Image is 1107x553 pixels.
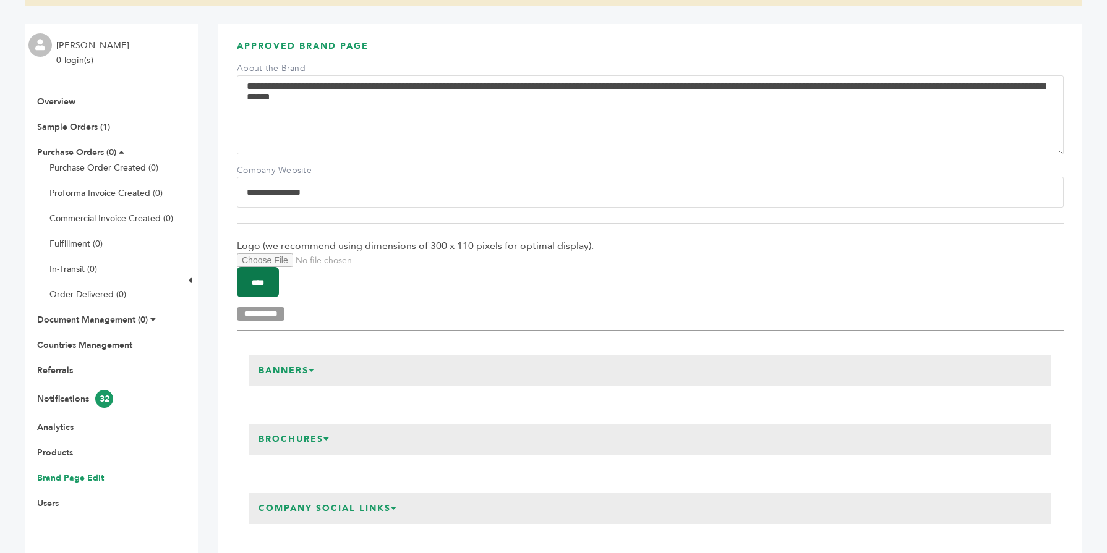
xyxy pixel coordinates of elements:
a: Purchase Orders (0) [37,146,116,158]
label: Company Website [237,164,323,177]
a: Proforma Invoice Created (0) [49,187,163,199]
img: profile.png [28,33,52,57]
a: Users [37,497,59,509]
a: Purchase Order Created (0) [49,162,158,174]
h3: Brochures [249,424,340,455]
h3: Banners [249,355,325,386]
a: Document Management (0) [37,314,148,326]
a: In-Transit (0) [49,263,97,275]
span: Logo (we recommend using dimensions of 300 x 110 pixels for optimal display): [237,239,1064,253]
a: Overview [37,96,75,108]
h3: Company Social Links [249,493,407,524]
label: About the Brand [237,62,323,75]
a: Products [37,447,73,458]
a: Brand Page Edit [37,472,104,484]
h3: APPROVED BRAND PAGE [237,40,1064,62]
a: Fulfillment (0) [49,238,103,250]
a: Referrals [37,365,73,376]
a: Countries Management [37,339,132,351]
span: 32 [95,390,113,408]
a: Notifications32 [37,393,113,405]
a: Sample Orders (1) [37,121,110,133]
li: [PERSON_NAME] - 0 login(s) [56,38,138,68]
a: Order Delivered (0) [49,289,126,300]
a: Commercial Invoice Created (0) [49,213,173,224]
a: Analytics [37,421,74,433]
